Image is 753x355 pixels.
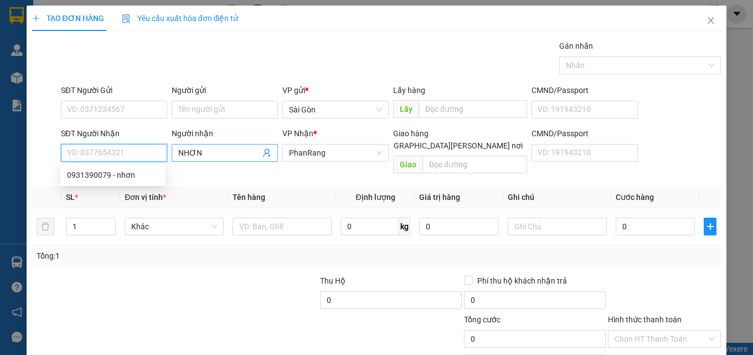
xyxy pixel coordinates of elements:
div: SĐT Người Gửi [61,84,167,96]
button: delete [37,218,54,235]
div: Tổng: 1 [37,250,292,262]
span: Đơn vị tính [125,193,166,202]
span: close [706,16,715,25]
img: icon [122,14,131,23]
span: Định lượng [356,193,395,202]
span: Giá trị hàng [419,193,460,202]
label: Hình thức thanh toán [608,315,682,324]
span: kg [399,218,410,235]
span: TẠO ĐƠN HÀNG [32,14,104,23]
input: Ghi Chú [508,218,607,235]
label: Gán nhãn [559,42,593,50]
span: Cước hàng [616,193,654,202]
span: [GEOGRAPHIC_DATA][PERSON_NAME] nơi [372,140,527,152]
b: Gửi khách hàng [68,16,110,68]
span: Lấy hàng [393,86,425,95]
span: SL [66,193,75,202]
li: (c) 2017 [93,53,152,66]
span: Sài Gòn [289,101,382,118]
div: VP gửi [282,84,389,96]
span: Giao hàng [393,129,429,138]
button: plus [704,218,716,235]
input: Dọc đường [419,100,527,118]
span: Tổng cước [464,315,501,324]
input: 0 [419,218,499,235]
span: Tên hàng [233,193,265,202]
span: Thu Hộ [320,276,345,285]
span: Yêu cầu xuất hóa đơn điện tử [122,14,239,23]
span: VP Nhận [282,129,313,138]
input: VD: Bàn, Ghế [233,218,332,235]
img: logo.jpg [120,14,147,40]
div: SĐT Người Nhận [61,127,167,140]
span: Khác [131,218,217,235]
b: Thiện Trí [14,71,50,105]
div: CMND/Passport [532,127,638,140]
span: PhanRang [289,145,382,161]
span: plus [704,222,716,231]
b: [DOMAIN_NAME] [93,42,152,51]
div: 0931390079 - nhơn [67,169,159,181]
span: Lấy [393,100,419,118]
div: Người gửi [172,84,278,96]
span: Giao [393,156,422,173]
th: Ghi chú [503,187,611,208]
input: Dọc đường [422,156,527,173]
button: Close [695,6,726,37]
div: 0931390079 - nhơn [60,166,166,184]
div: CMND/Passport [532,84,638,96]
div: Người nhận [172,127,278,140]
span: user-add [262,148,271,157]
span: plus [32,14,40,22]
span: Phí thu hộ khách nhận trả [473,275,571,287]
